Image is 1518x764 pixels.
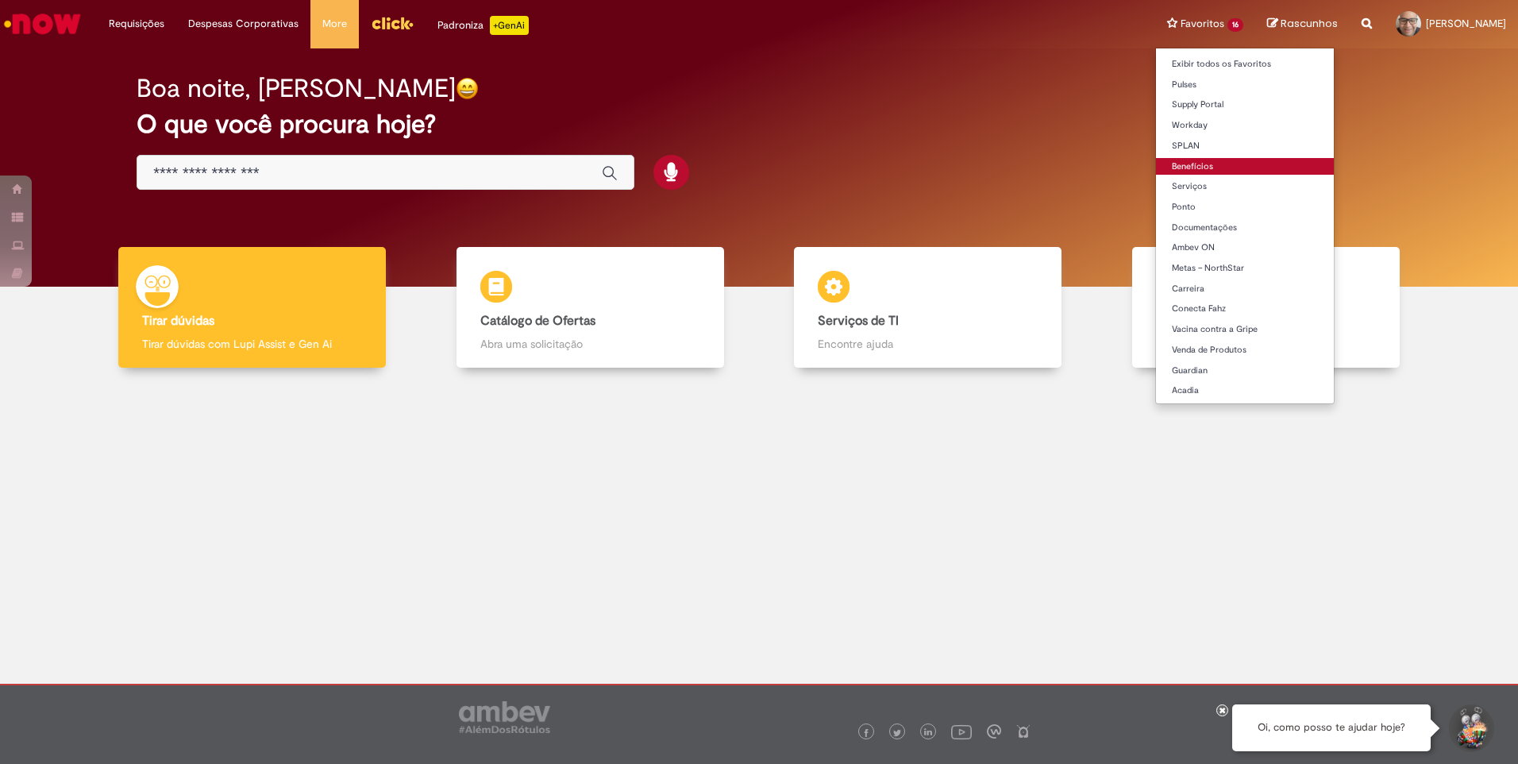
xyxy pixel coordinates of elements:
[1156,178,1334,195] a: Serviços
[1227,18,1243,32] span: 16
[83,247,422,368] a: Tirar dúvidas Tirar dúvidas com Lupi Assist e Gen Ai
[137,75,456,102] h2: Boa noite, [PERSON_NAME]
[437,16,529,35] div: Padroniza
[1156,76,1334,94] a: Pulses
[1281,16,1338,31] span: Rascunhos
[1426,17,1506,30] span: [PERSON_NAME]
[1267,17,1338,32] a: Rascunhos
[1156,117,1334,134] a: Workday
[759,247,1097,368] a: Serviços de TI Encontre ajuda
[1156,382,1334,399] a: Acadia
[1156,96,1334,114] a: Supply Portal
[1156,158,1334,176] a: Benefícios
[1156,239,1334,257] a: Ambev ON
[862,729,870,737] img: logo_footer_facebook.png
[1097,247,1435,368] a: Base de Conhecimento Consulte e aprenda
[1155,48,1335,404] ul: Favoritos
[951,721,972,742] img: logo_footer_youtube.png
[893,729,901,737] img: logo_footer_twitter.png
[371,11,414,35] img: click_logo_yellow_360x200.png
[1156,362,1334,380] a: Guardian
[818,313,899,329] b: Serviços de TI
[459,701,550,733] img: logo_footer_ambev_rotulo_gray.png
[142,313,214,329] b: Tirar dúvidas
[1232,704,1431,751] div: Oi, como posso te ajudar hoje?
[1156,300,1334,318] a: Conecta Fahz
[142,336,362,352] p: Tirar dúvidas com Lupi Assist e Gen Ai
[1156,260,1334,277] a: Metas – NorthStar
[1016,724,1031,739] img: logo_footer_naosei.png
[1156,341,1334,359] a: Venda de Produtos
[1156,280,1334,298] a: Carreira
[456,77,479,100] img: happy-face.png
[1156,199,1334,216] a: Ponto
[188,16,299,32] span: Despesas Corporativas
[490,16,529,35] p: +GenAi
[818,336,1038,352] p: Encontre ajuda
[422,247,760,368] a: Catálogo de Ofertas Abra uma solicitação
[1156,219,1334,237] a: Documentações
[1156,321,1334,338] a: Vacina contra a Gripe
[1181,16,1224,32] span: Favoritos
[987,724,1001,739] img: logo_footer_workplace.png
[109,16,164,32] span: Requisições
[137,110,1381,138] h2: O que você procura hoje?
[1156,137,1334,155] a: SPLAN
[924,728,932,738] img: logo_footer_linkedin.png
[1447,704,1494,752] button: Iniciar Conversa de Suporte
[322,16,347,32] span: More
[480,336,700,352] p: Abra uma solicitação
[2,8,83,40] img: ServiceNow
[1156,56,1334,73] a: Exibir todos os Favoritos
[480,313,595,329] b: Catálogo de Ofertas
